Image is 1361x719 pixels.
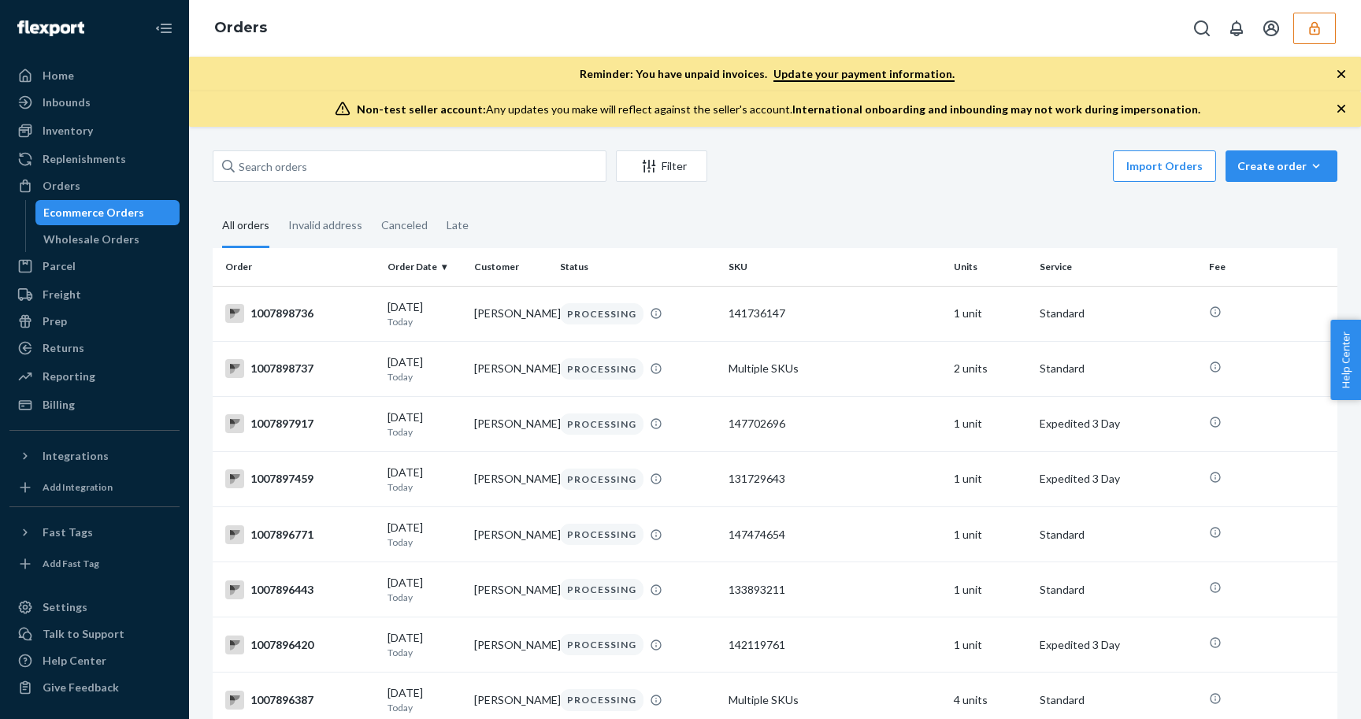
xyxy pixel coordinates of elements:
a: Help Center [9,648,180,673]
a: Prep [9,309,180,334]
p: Today [388,315,461,328]
div: Wholesale Orders [43,232,139,247]
td: 1 unit [948,286,1034,341]
div: PROCESSING [560,469,643,490]
a: Update your payment information. [773,67,955,82]
img: Flexport logo [17,20,84,36]
div: [DATE] [388,520,461,549]
div: 133893211 [729,582,941,598]
div: PROCESSING [560,358,643,380]
a: Inventory [9,118,180,143]
span: Non-test seller account: [357,102,486,116]
div: [DATE] [388,630,461,659]
th: Units [948,248,1034,286]
p: Standard [1040,527,1196,543]
div: [DATE] [388,410,461,439]
div: Talk to Support [43,626,124,642]
button: Give Feedback [9,675,180,700]
div: 1007897917 [225,414,375,433]
button: Open Search Box [1186,13,1218,44]
a: Freight [9,282,180,307]
div: Ecommerce Orders [43,205,144,221]
a: Returns [9,335,180,361]
div: Add Integration [43,480,113,494]
button: Help Center [1330,320,1361,400]
div: Add Fast Tag [43,557,99,570]
a: Parcel [9,254,180,279]
a: Add Fast Tag [9,551,180,576]
p: Today [388,480,461,494]
p: Standard [1040,582,1196,598]
div: 141736147 [729,306,941,321]
a: Talk to Support [9,621,180,647]
input: Search orders [213,150,606,182]
p: Standard [1040,361,1196,376]
div: 131729643 [729,471,941,487]
th: Service [1033,248,1202,286]
div: PROCESSING [560,524,643,545]
div: Returns [43,340,84,356]
div: PROCESSING [560,634,643,655]
button: Import Orders [1113,150,1216,182]
div: Canceled [381,205,428,246]
div: [DATE] [388,575,461,604]
p: Today [388,646,461,659]
div: 1007896771 [225,525,375,544]
p: Today [388,701,461,714]
p: Expedited 3 Day [1040,637,1196,653]
p: Today [388,591,461,604]
div: [DATE] [388,354,461,384]
p: Today [388,370,461,384]
div: Create order [1237,158,1326,174]
a: Reporting [9,364,180,389]
div: All orders [222,205,269,248]
p: Expedited 3 Day [1040,416,1196,432]
button: Create order [1226,150,1337,182]
div: [DATE] [388,465,461,494]
p: Today [388,536,461,549]
div: Late [447,205,469,246]
div: Settings [43,599,87,615]
td: [PERSON_NAME] [468,286,554,341]
p: Expedited 3 Day [1040,471,1196,487]
td: [PERSON_NAME] [468,507,554,562]
div: Prep [43,313,67,329]
td: [PERSON_NAME] [468,617,554,673]
div: Inventory [43,123,93,139]
div: [DATE] [388,685,461,714]
div: 1007898737 [225,359,375,378]
div: 142119761 [729,637,941,653]
a: Wholesale Orders [35,227,180,252]
td: [PERSON_NAME] [468,396,554,451]
div: Integrations [43,448,109,464]
a: Home [9,63,180,88]
button: Close Navigation [148,13,180,44]
a: Settings [9,595,180,620]
div: 147702696 [729,416,941,432]
ol: breadcrumbs [202,6,280,51]
div: Parcel [43,258,76,274]
div: Fast Tags [43,524,93,540]
p: Standard [1040,692,1196,708]
span: International onboarding and inbounding may not work during impersonation. [792,102,1200,116]
a: Orders [9,173,180,198]
div: 147474654 [729,527,941,543]
button: Open account menu [1255,13,1287,44]
div: Help Center [43,653,106,669]
td: [PERSON_NAME] [468,451,554,506]
div: 1007896387 [225,691,375,710]
div: Replenishments [43,151,126,167]
div: Billing [43,397,75,413]
button: Open notifications [1221,13,1252,44]
td: 1 unit [948,507,1034,562]
div: PROCESSING [560,303,643,324]
td: 1 unit [948,451,1034,506]
div: 1007896443 [225,580,375,599]
div: Freight [43,287,81,302]
div: Give Feedback [43,680,119,695]
th: Order [213,248,381,286]
div: Reporting [43,369,95,384]
td: 1 unit [948,617,1034,673]
div: Invalid address [288,205,362,246]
